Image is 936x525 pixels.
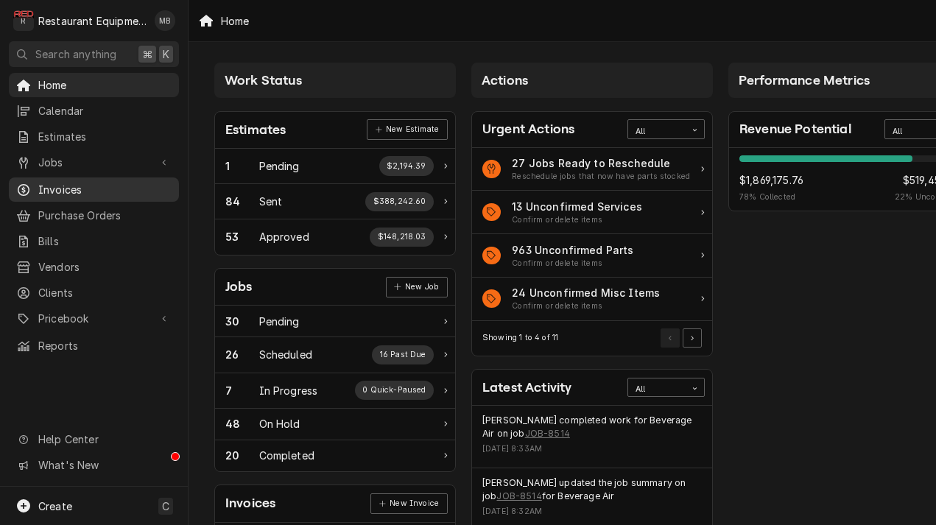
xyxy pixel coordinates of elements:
[13,10,34,31] div: R
[259,448,314,463] div: Work Status Title
[9,229,179,253] a: Bills
[259,194,283,209] div: Work Status Title
[512,258,633,269] div: Action Item Suggestion
[472,370,712,406] div: Card Header
[38,233,172,249] span: Bills
[225,448,259,463] div: Work Status Count
[38,311,149,326] span: Pricebook
[379,156,434,175] div: Work Status Supplemental Data
[163,46,169,62] span: K
[259,314,300,329] div: Work Status Title
[225,194,259,209] div: Work Status Count
[471,111,713,356] div: Card: Urgent Actions
[215,219,455,254] a: Work Status
[386,277,448,297] div: Card Link Button
[472,112,712,148] div: Card Header
[472,278,712,321] a: Action Item
[472,234,712,278] div: Action Item
[9,334,179,358] a: Reports
[482,332,558,344] div: Current Page Details
[215,306,455,337] a: Work Status
[9,124,179,149] a: Estimates
[38,13,147,29] div: Restaurant Equipment Diagnostics
[9,150,179,175] a: Go to Jobs
[482,414,702,441] div: Event String
[370,493,447,514] a: New Invoice
[482,378,571,398] div: Card Title
[38,208,172,223] span: Purchase Orders
[512,171,690,183] div: Action Item Suggestion
[683,328,702,348] button: Go to Next Page
[893,126,935,138] div: All
[215,112,455,149] div: Card Header
[512,199,642,214] div: Action Item Title
[38,338,172,353] span: Reports
[155,10,175,31] div: MB
[38,431,170,447] span: Help Center
[9,427,179,451] a: Go to Help Center
[627,119,705,138] div: Card Data Filter Control
[472,148,712,191] div: Action Item
[215,184,455,219] a: Work Status
[482,414,702,460] div: Event Details
[259,416,300,431] div: Work Status Title
[38,259,172,275] span: Vendors
[739,119,851,139] div: Card Title
[739,172,803,188] span: $1,869,175.76
[38,457,170,473] span: What's New
[9,99,179,123] a: Calendar
[482,443,702,455] div: Event Timestamp
[38,77,172,93] span: Home
[9,306,179,331] a: Go to Pricebook
[9,177,179,202] a: Invoices
[225,314,259,329] div: Work Status Count
[214,111,456,256] div: Card: Estimates
[512,155,690,171] div: Action Item Title
[739,73,870,88] span: Performance Metrics
[215,337,455,373] a: Work Status
[658,328,703,348] div: Pagination Controls
[13,10,34,31] div: Restaurant Equipment Diagnostics's Avatar
[38,129,172,144] span: Estimates
[739,172,803,203] div: Revenue Potential Collected
[225,73,302,88] span: Work Status
[259,383,318,398] div: Work Status Title
[9,203,179,228] a: Purchase Orders
[636,384,678,395] div: All
[225,493,275,513] div: Card Title
[215,306,455,471] div: Card Data
[259,347,312,362] div: Work Status Title
[162,498,169,514] span: C
[215,409,455,440] a: Work Status
[225,120,286,140] div: Card Title
[9,281,179,305] a: Clients
[225,229,259,244] div: Work Status Count
[38,103,172,119] span: Calendar
[482,476,702,523] div: Event Details
[627,378,705,397] div: Card Data Filter Control
[259,229,309,244] div: Work Status Title
[512,214,642,226] div: Action Item Suggestion
[214,63,456,98] div: Card Column Header
[636,126,678,138] div: All
[365,192,434,211] div: Work Status Supplemental Data
[739,191,803,203] span: 78 % Collected
[38,182,172,197] span: Invoices
[512,242,633,258] div: Action Item Title
[482,476,702,504] div: Event String
[225,416,259,431] div: Work Status Count
[370,228,434,247] div: Work Status Supplemental Data
[142,46,152,62] span: ⌘
[225,277,253,297] div: Card Title
[512,300,660,312] div: Action Item Suggestion
[482,506,702,518] div: Event Timestamp
[472,321,712,356] div: Card Footer: Pagination
[661,328,680,348] button: Go to Previous Page
[472,191,712,234] a: Action Item
[215,373,455,409] a: Work Status
[355,381,434,400] div: Work Status Supplemental Data
[370,493,447,514] div: Card Link Button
